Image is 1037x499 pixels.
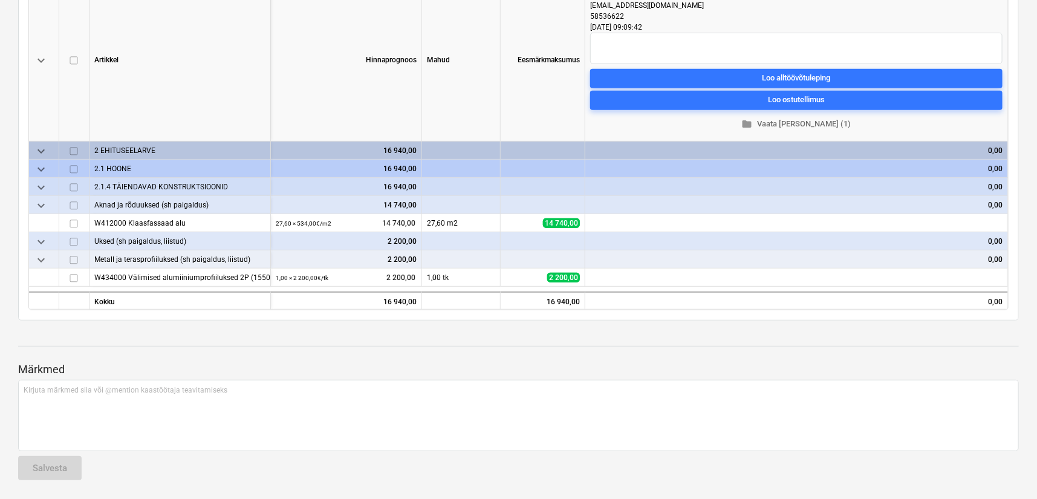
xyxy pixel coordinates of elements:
span: 14 740,00 [381,218,417,228]
span: keyboard_arrow_down [34,198,48,212]
span: 14 740,00 [543,218,580,228]
div: 1,00 tk [422,269,501,287]
span: 2 200,00 [547,273,580,282]
div: Loo ostutellimus [768,93,825,107]
div: Aknad ja rõduuksed (sh paigaldus) [94,196,265,214]
span: keyboard_arrow_down [34,161,48,176]
button: Vaata [PERSON_NAME] (1) [590,114,1003,133]
div: 0,00 [585,292,1008,310]
small: 27,60 × 534,00€ / m2 [276,220,331,227]
div: Kokku [89,292,271,310]
button: Loo ostutellimus [590,90,1003,109]
div: 2 200,00 [276,232,417,250]
div: 2.1.4 TÄIENDAVAD KONSTRUKTSIOONID [94,178,265,195]
small: 1,00 × 2 200,00€ / tk [276,275,328,281]
span: Vaata [PERSON_NAME] (1) [595,117,998,131]
div: 0,00 [590,142,1003,160]
p: Märkmed [18,362,1019,377]
div: 16 940,00 [276,160,417,178]
div: 16 940,00 [276,142,417,160]
div: 2.1 HOONE [94,160,265,177]
div: 0,00 [590,232,1003,250]
div: 16 940,00 [271,292,422,310]
div: 2 EHITUSEELARVE [94,142,265,159]
div: 27,60 m2 [422,214,501,232]
span: [EMAIL_ADDRESS][DOMAIN_NAME] [590,1,704,10]
div: [DATE] 09:09:42 [590,22,1003,33]
span: folder [742,119,753,129]
button: Loo alltöövõtuleping [590,68,1003,88]
span: 2 200,00 [385,272,417,282]
div: 2 200,00 [276,250,417,269]
div: Loo alltöövõtuleping [762,71,831,85]
div: 16 940,00 [276,178,417,196]
div: W412000 Klaasfassaad alu [94,214,265,232]
div: Uksed (sh paigaldus, liistud) [94,232,265,250]
div: 58536622 [590,11,988,22]
span: keyboard_arrow_down [34,180,48,194]
div: 0,00 [590,178,1003,196]
div: Metall ja terasprofiiluksed (sh paigaldus, liistud) [94,250,265,268]
span: keyboard_arrow_down [34,252,48,267]
iframe: Chat Widget [977,441,1037,499]
span: keyboard_arrow_down [34,234,48,249]
div: 0,00 [590,160,1003,178]
span: keyboard_arrow_down [34,53,48,67]
div: 14 740,00 [276,196,417,214]
div: W434000 Välimised alumiiniumprofiiluksed 2P (1550x2250mm 2-poolne) [94,269,265,286]
div: 0,00 [590,250,1003,269]
div: 0,00 [590,196,1003,214]
div: 16 940,00 [501,292,585,310]
span: keyboard_arrow_down [34,143,48,158]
